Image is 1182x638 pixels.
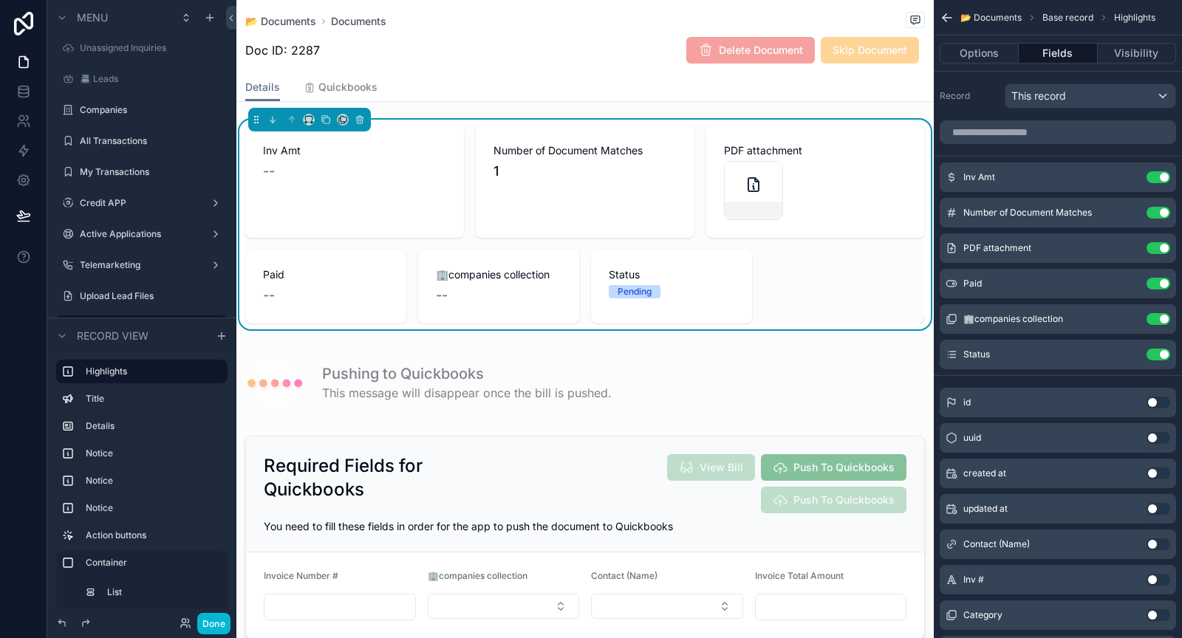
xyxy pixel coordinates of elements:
[86,447,222,459] label: Notice
[963,397,971,408] span: id
[263,161,275,182] span: --
[963,278,982,289] span: Paid
[1011,89,1066,103] span: This record
[963,609,1002,621] span: Category
[80,228,204,240] label: Active Applications
[493,161,677,182] span: 1
[940,43,1019,64] button: Options
[963,207,1092,219] span: Number of Document Matches
[86,366,216,377] label: Highlights
[86,420,222,432] label: Details
[86,529,222,541] label: Action buttons
[963,313,1063,325] span: 🏢companies collection
[80,135,225,147] label: All Transactions
[80,259,204,271] label: Telemarketing
[86,557,222,569] label: Container
[47,353,236,608] div: scrollable content
[493,143,677,158] span: Number of Document Matches
[963,503,1008,515] span: updated at
[940,90,999,102] label: Record
[107,586,219,598] label: List
[80,73,225,85] label: 📇 Leads
[1114,12,1155,24] span: Highlights
[263,267,389,282] span: Paid
[263,143,446,158] span: Inv Amt
[1019,43,1097,64] button: Fields
[263,285,275,306] span: --
[80,290,225,302] label: Upload Lead Files
[80,104,225,116] label: Companies
[86,393,222,405] label: Title
[963,467,1006,479] span: created at
[77,329,148,343] span: Record view
[197,613,230,634] button: Done
[963,574,984,586] span: Inv #
[86,475,222,487] label: Notice
[963,171,995,183] span: Inv Amt
[609,267,734,282] span: Status
[963,432,981,444] span: uuid
[963,242,1031,254] span: PDF attachment
[77,10,108,25] span: Menu
[331,14,386,29] a: Documents
[1098,43,1176,64] button: Visibility
[318,80,378,95] span: Quickbooks
[80,166,225,178] label: My Transactions
[245,80,280,95] span: Details
[304,74,378,103] a: Quickbooks
[724,143,907,158] span: PDF attachment
[1042,12,1093,24] span: Base record
[436,285,448,306] span: --
[80,197,204,209] label: Credit APP
[245,14,316,29] a: 📂 Documents
[245,41,320,59] span: Doc ID: 2287
[245,74,280,102] a: Details
[618,285,652,298] div: Pending
[436,267,561,282] span: 🏢companies collection
[80,42,225,54] label: Unassigned Inquiries
[963,349,990,360] span: Status
[1005,83,1176,109] button: This record
[963,538,1030,550] span: Contact (Name)
[86,502,222,514] label: Notice
[960,12,1022,24] span: 📂 Documents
